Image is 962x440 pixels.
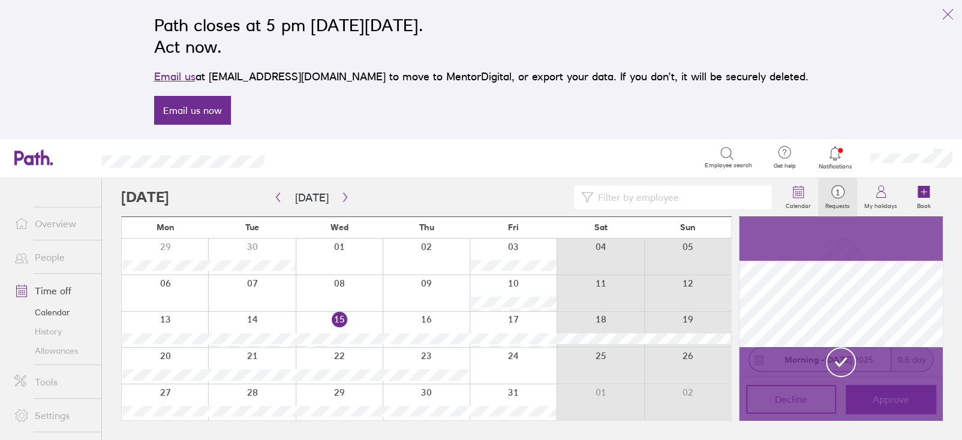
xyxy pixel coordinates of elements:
span: Wed [330,222,348,232]
a: Settings [5,403,101,427]
a: Calendar [778,178,818,216]
button: [DATE] [285,188,338,207]
span: Employee search [705,162,751,169]
span: Notifications [816,163,855,170]
a: 1Requests [818,178,857,216]
a: Allowances [5,341,101,360]
label: Calendar [778,199,818,210]
a: Email us now [154,96,231,125]
label: My holidays [857,199,904,210]
a: Book [904,178,943,216]
span: Thu [419,222,434,232]
a: Calendar [5,303,101,322]
div: Search [297,152,327,162]
p: at [EMAIL_ADDRESS][DOMAIN_NAME] to move to MentorDigital, or export your data. If you don’t, it w... [154,68,808,85]
span: 1 [818,188,857,197]
span: Tue [245,222,259,232]
a: Time off [5,279,101,303]
a: My holidays [857,178,904,216]
span: Sat [594,222,607,232]
span: Sun [680,222,695,232]
span: Mon [157,222,175,232]
a: Email us [154,70,196,83]
h2: Path closes at 5 pm [DATE][DATE]. Act now. [154,14,808,58]
label: Book [910,199,938,210]
a: Overview [5,212,101,236]
a: People [5,245,101,269]
span: Get help [765,162,804,170]
span: Fri [508,222,519,232]
input: Filter by employee [593,186,764,209]
a: History [5,322,101,341]
a: Notifications [816,145,855,170]
label: Requests [818,199,857,210]
a: Tools [5,370,101,394]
